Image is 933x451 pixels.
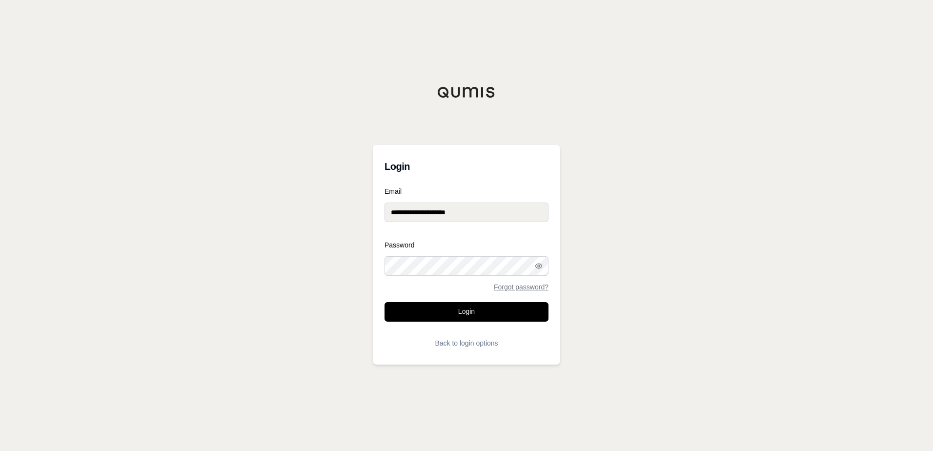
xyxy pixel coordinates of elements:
img: Qumis [437,86,496,98]
button: Back to login options [385,333,548,353]
label: Password [385,242,548,248]
h3: Login [385,157,548,176]
a: Forgot password? [494,284,548,290]
button: Login [385,302,548,322]
label: Email [385,188,548,195]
